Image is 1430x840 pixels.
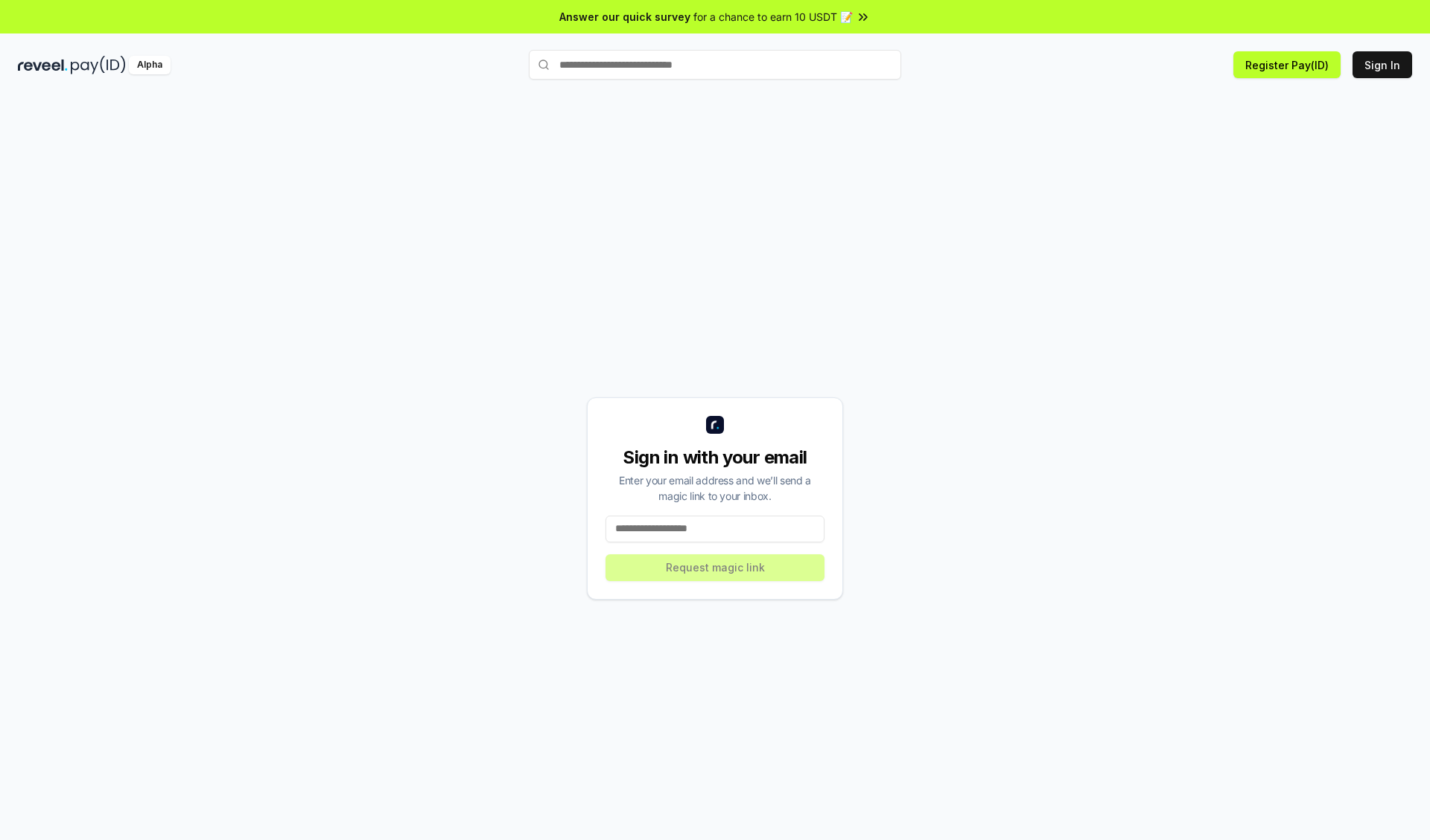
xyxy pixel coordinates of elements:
img: logo_small [706,416,724,434]
img: reveel_dark [18,56,68,74]
span: for a chance to earn 10 USDT 📝 [693,9,853,25]
button: Register Pay(ID) [1233,51,1341,78]
div: Enter your email address and we’ll send a magic link to your inbox. [606,472,824,504]
div: Alpha [129,56,171,74]
button: Sign In [1353,51,1412,78]
img: pay_id [71,56,126,74]
div: Sign in with your email [606,446,824,469]
span: Answer our quick survey [559,9,690,25]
